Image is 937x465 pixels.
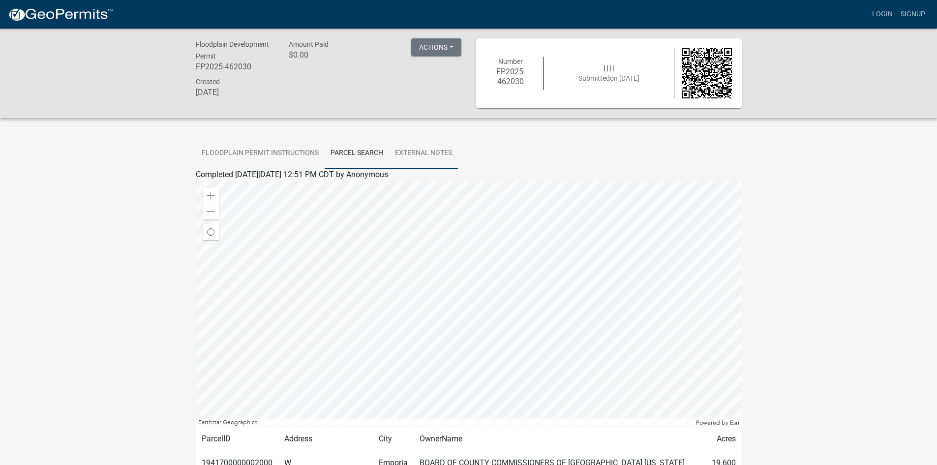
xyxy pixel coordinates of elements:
[325,138,389,169] a: Parcel search
[705,427,741,451] td: Acres
[196,40,269,60] span: Floodplain Development Permit
[730,419,739,426] a: Esri
[196,62,274,71] h6: FP2025-462030
[411,38,461,56] button: Actions
[289,40,329,48] span: Amount Paid
[278,427,373,451] td: Address
[203,188,219,204] div: Zoom in
[486,67,536,86] h6: FP2025-462030
[414,427,706,451] td: OwnerName
[897,5,929,24] a: Signup
[682,48,732,98] img: QR code
[578,74,639,82] span: Submitted on [DATE]
[196,170,388,179] span: Completed [DATE][DATE] 12:51 PM CDT by Anonymous
[389,138,458,169] a: External Notes
[196,138,325,169] a: Floodplain Permit Instructions
[289,50,367,60] h6: $0.00
[604,64,614,72] span: | | | |
[196,419,694,427] div: Earthstar Geographics
[498,58,523,65] span: Number
[196,78,220,86] span: Created
[694,419,742,427] div: Powered by
[196,88,274,97] h6: [DATE]
[196,427,278,451] td: ParcelID
[868,5,897,24] a: Login
[203,204,219,219] div: Zoom out
[203,224,219,240] div: Find my location
[373,427,414,451] td: City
